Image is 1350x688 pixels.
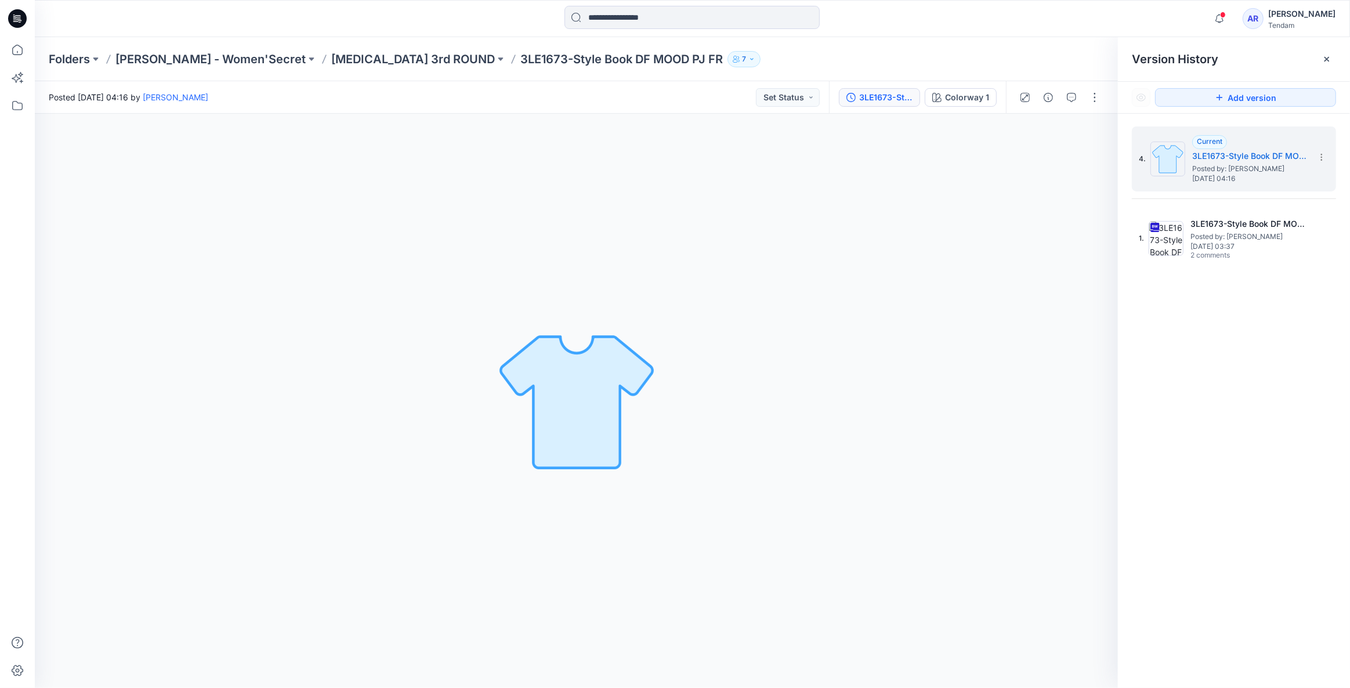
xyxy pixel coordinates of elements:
[925,88,997,107] button: Colorway 1
[1139,233,1144,244] span: 1.
[520,51,723,67] p: 3LE1673-Style Book DF MOOD PJ FR
[839,88,920,107] button: 3LE1673-Style Book DF MOOD PJ FR
[495,320,658,482] img: No Outline
[49,91,208,103] span: Posted [DATE] 04:16 by
[1192,149,1308,163] h5: 3LE1673-Style Book DF MOOD PJ FR
[1190,242,1306,251] span: [DATE] 03:37
[1190,217,1306,231] h5: 3LE1673-Style Book DF MOOD PJ FR
[143,92,208,102] a: [PERSON_NAME]
[1132,52,1218,66] span: Version History
[1192,163,1308,175] span: Posted by: Azizur Rahman Tipu
[1132,88,1150,107] button: Show Hidden Versions
[945,91,989,104] div: Colorway 1
[1149,221,1183,256] img: 3LE1673-Style Book DF MOOD PJ FR
[728,51,761,67] button: 7
[1155,88,1336,107] button: Add version
[115,51,306,67] a: [PERSON_NAME] - Women'Secret
[49,51,90,67] a: Folders
[1243,8,1264,29] div: AR
[1150,142,1185,176] img: 3LE1673-Style Book DF MOOD PJ FR
[1322,55,1331,64] button: Close
[1039,88,1058,107] button: Details
[742,53,746,66] p: 7
[1268,7,1335,21] div: [PERSON_NAME]
[859,91,913,104] div: 3LE1673-Style Book DF MOOD PJ FR
[1190,251,1272,260] span: 2 comments
[1139,154,1146,164] span: 4.
[1192,175,1308,183] span: [DATE] 04:16
[331,51,495,67] a: [MEDICAL_DATA] 3rd ROUND
[1197,137,1222,146] span: Current
[1268,21,1335,30] div: Tendam
[1190,231,1306,242] span: Posted by: Azizur Rahman Tipu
